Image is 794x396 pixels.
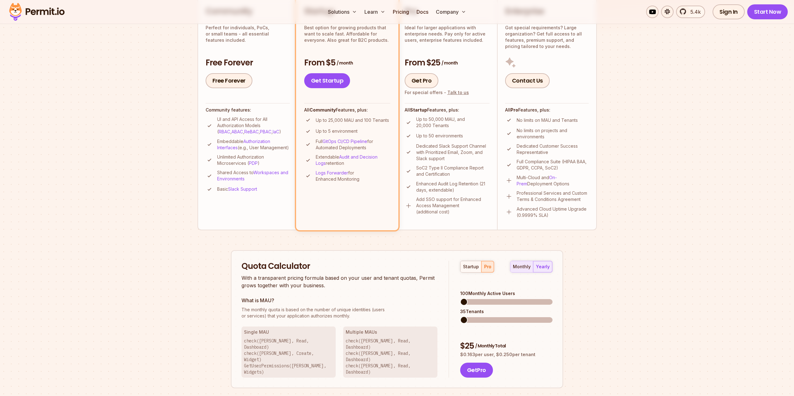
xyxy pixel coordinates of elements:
[416,181,490,193] p: Enhanced Audit Log Retention (21 days, extendable)
[217,154,290,166] p: Unlimited Authorization Microservices ( )
[517,174,589,187] p: Multi-Cloud and Deployment Options
[405,89,469,96] div: For special offers -
[517,143,589,155] p: Dedicated Customer Success Representative
[433,6,469,18] button: Company
[217,169,290,182] p: Shared Access to
[241,261,437,272] h2: Quota Calculator
[505,25,589,50] p: Got special requirements? Large organization? Get full access to all features, premium support, a...
[244,329,333,335] h3: Single MAU
[510,107,518,112] strong: Pro
[475,343,506,349] span: / Monthly Total
[260,129,271,134] a: PBAC
[304,107,390,113] h4: All Features, plus:
[676,6,705,18] a: 5.4k
[390,6,412,18] a: Pricing
[228,186,257,192] a: Slack Support
[517,175,557,186] a: On-Prem
[505,107,589,113] h4: All Features, plus:
[244,338,333,375] p: check([PERSON_NAME], Read, Dashboard) check([PERSON_NAME], Create, Widget) GetUserPermissions([PE...
[416,116,490,129] p: Up to 50,000 MAU, and 20,000 Tenants
[337,60,353,66] span: / month
[217,138,290,151] p: Embeddable (e.g., User Management)
[362,6,388,18] button: Learn
[217,116,290,135] p: UI and API Access for All Authorization Models ( , , , , )
[513,264,531,270] div: monthly
[416,143,490,162] p: Dedicated Slack Support Channel with Prioritized Email, Zoom, and Slack support
[463,264,479,270] div: startup
[405,107,490,113] h4: All Features, plus:
[517,206,589,218] p: Advanced Cloud Uptime Upgrade (0.9999% SLA)
[316,154,378,166] a: Audit and Decision Logs
[405,25,490,43] p: Ideal for larger applications with enterprise needs. Pay only for active users, enterprise featur...
[304,73,350,88] a: Get Startup
[6,1,67,22] img: Permit logo
[460,341,553,352] div: $ 25
[460,351,553,358] p: $ 0.163 per user, $ 0.250 per tenant
[405,73,439,88] a: Get Pro
[405,57,490,69] h3: From $25
[241,307,437,313] span: The monthly quota is based on the number of unique identities (users
[316,170,390,182] p: for Enhanced Monitoring
[316,154,390,166] p: Extendable retention
[505,73,550,88] a: Contact Us
[517,127,589,140] p: No limits on projects and environments
[410,107,427,112] strong: Startup
[304,57,390,69] h3: From $5
[346,338,435,375] p: check([PERSON_NAME], Read, Dashboard) check([PERSON_NAME], Read, Dashboard) check([PERSON_NAME], ...
[231,129,243,134] a: ABAC
[517,190,589,203] p: Professional Services and Custom Terms & Conditions Agreement
[273,129,279,134] a: IaC
[241,297,437,304] h3: What is MAU?
[325,6,359,18] button: Solutions
[687,8,701,16] span: 5.4k
[441,60,458,66] span: / month
[316,128,358,134] p: Up to 5 environment
[206,57,290,69] h3: Free Forever
[460,290,553,297] div: 100 Monthly Active Users
[206,73,252,88] a: Free Forever
[517,159,589,171] p: Full Compliance Suite (HIPAA BAA, GDPR, CCPA, SoC2)
[249,160,258,166] a: PDP
[316,138,390,151] p: Full for Automated Deployments
[713,4,745,19] a: Sign In
[206,25,290,43] p: Perfect for individuals, PoCs, or small teams - all essential features included.
[304,25,390,43] p: Best option for growing products that want to scale fast. Affordable for everyone. Also great for...
[316,170,348,175] a: Logs Forwarder
[241,274,437,289] p: With a transparent pricing formula based on your user and tenant quotas, Permit grows together wi...
[416,165,490,177] p: SoC2 Type II Compliance Report and Certification
[416,196,490,215] p: Add SSO support for Enhanced Access Management (additional cost)
[244,129,259,134] a: ReBAC
[460,308,553,315] div: 35 Tenants
[460,363,493,378] button: GetPro
[416,133,463,139] p: Up to 50 environments
[323,139,367,144] a: GitOps CI/CD Pipeline
[217,139,270,150] a: Authorization Interfaces
[517,117,578,123] p: No limits on MAU and Tenants
[217,186,257,192] p: Basic
[219,129,230,134] a: RBAC
[747,4,788,19] a: Start Now
[206,107,290,113] h4: Community features:
[316,117,389,123] p: Up to 25,000 MAU and 100 Tenants
[447,90,469,95] a: Talk to us
[241,307,437,319] p: or services) that your application authorizes monthly.
[309,107,336,112] strong: Community
[414,6,431,18] a: Docs
[346,329,435,335] h3: Multiple MAUs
